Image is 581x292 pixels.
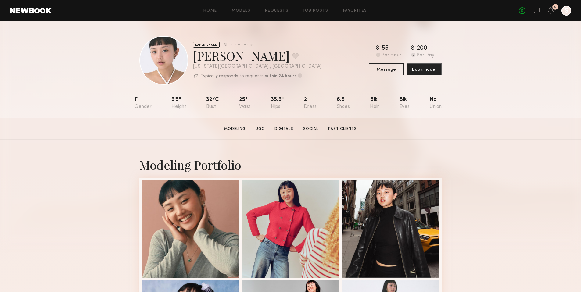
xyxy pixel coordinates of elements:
[369,63,404,75] button: Message
[429,97,442,109] div: No
[561,6,571,16] a: S
[370,97,379,109] div: Blk
[382,53,401,58] div: Per Hour
[417,53,434,58] div: Per Day
[206,97,219,109] div: 32/c
[414,45,427,52] div: 1200
[272,126,296,132] a: Digitals
[265,9,289,13] a: Requests
[376,45,379,52] div: $
[193,48,322,64] div: [PERSON_NAME]
[134,97,152,109] div: F
[193,42,220,48] div: EXPERIENCED
[239,97,251,109] div: 25"
[411,45,414,52] div: $
[301,126,321,132] a: Social
[171,97,186,109] div: 5'5"
[399,97,410,109] div: Blk
[379,45,389,52] div: 155
[554,5,556,9] div: 6
[265,74,296,78] b: within 24 hours
[203,9,217,13] a: Home
[303,9,328,13] a: Job Posts
[304,97,317,109] div: 2
[193,64,322,69] div: [US_STATE][GEOGRAPHIC_DATA] , [GEOGRAPHIC_DATA]
[253,126,267,132] a: UGC
[326,126,359,132] a: Past Clients
[337,97,350,109] div: 6.5
[201,74,264,78] p: Typically responds to requests
[343,9,367,13] a: Favorites
[228,43,254,47] div: Online 3hr ago
[139,157,442,173] div: Modeling Portfolio
[232,9,250,13] a: Models
[271,97,284,109] div: 35.5"
[407,63,442,75] button: Book model
[222,126,248,132] a: Modeling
